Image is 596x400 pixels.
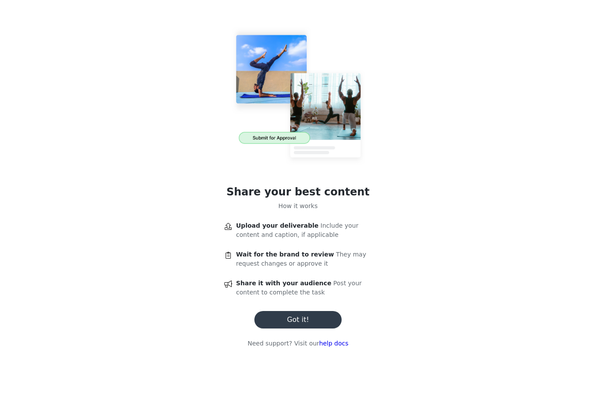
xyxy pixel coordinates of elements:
h1: Share your best content [226,184,370,200]
span: Wait for the brand to review [236,251,334,258]
span: Upload your deliverable [236,222,319,229]
span: Include your content and caption, if applicable [236,222,358,238]
span: Post your content to complete the task [236,280,362,296]
span: They may request changes or approve it [236,251,366,267]
button: Got it! [254,311,342,328]
a: help docs [319,340,348,347]
p: How it works [278,202,318,211]
p: Need support? Visit our [247,339,348,348]
span: Share it with your audience [236,280,331,287]
img: content approval [222,21,374,174]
